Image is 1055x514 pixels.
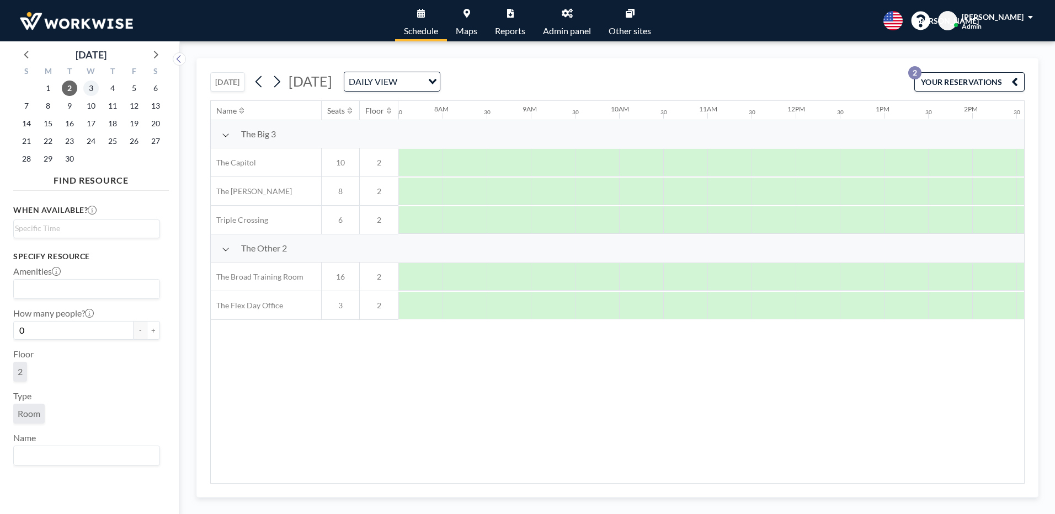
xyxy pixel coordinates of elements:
[749,109,755,116] div: 30
[322,186,359,196] span: 8
[908,66,921,79] p: 2
[914,72,1025,92] button: YOUR RESERVATIONS2
[211,215,268,225] span: Triple Crossing
[211,158,256,168] span: The Capitol
[925,109,932,116] div: 30
[83,133,99,149] span: Wednesday, September 24, 2025
[495,26,525,35] span: Reports
[123,65,145,79] div: F
[13,390,31,401] label: Type
[964,105,978,113] div: 2PM
[62,116,77,131] span: Tuesday, September 16, 2025
[19,116,34,131] span: Sunday, September 14, 2025
[126,116,142,131] span: Friday, September 19, 2025
[148,116,163,131] span: Saturday, September 20, 2025
[660,109,667,116] div: 30
[18,366,23,377] span: 2
[62,81,77,96] span: Tuesday, September 2, 2025
[13,432,36,443] label: Name
[484,109,491,116] div: 30
[102,65,123,79] div: T
[40,98,56,114] span: Monday, September 8, 2025
[14,220,159,237] div: Search for option
[148,81,163,96] span: Saturday, September 6, 2025
[211,272,303,282] span: The Broad Training Room
[62,98,77,114] span: Tuesday, September 9, 2025
[917,16,979,26] span: [PERSON_NAME]
[241,128,276,140] span: The Big 3
[360,158,398,168] span: 2
[40,81,56,96] span: Monday, September 1, 2025
[365,106,384,116] div: Floor
[134,321,147,340] button: -
[83,81,99,96] span: Wednesday, September 3, 2025
[105,98,120,114] span: Thursday, September 11, 2025
[360,215,398,225] span: 2
[81,65,102,79] div: W
[699,105,717,113] div: 11AM
[962,12,1024,22] span: [PERSON_NAME]
[241,243,287,254] span: The Other 2
[1014,109,1020,116] div: 30
[322,301,359,310] span: 3
[18,408,40,419] span: Room
[13,308,94,319] label: How many people?
[347,74,399,89] span: DAILY VIEW
[15,448,153,463] input: Search for option
[289,73,332,89] span: [DATE]
[543,26,591,35] span: Admin panel
[18,10,135,32] img: organization-logo
[13,266,61,277] label: Amenities
[40,116,56,131] span: Monday, September 15, 2025
[14,280,159,298] div: Search for option
[322,215,359,225] span: 6
[19,133,34,149] span: Sunday, September 21, 2025
[360,186,398,196] span: 2
[62,133,77,149] span: Tuesday, September 23, 2025
[38,65,59,79] div: M
[211,186,292,196] span: The [PERSON_NAME]
[216,106,237,116] div: Name
[572,109,579,116] div: 30
[83,116,99,131] span: Wednesday, September 17, 2025
[13,349,34,360] label: Floor
[148,133,163,149] span: Saturday, September 27, 2025
[14,446,159,465] div: Search for option
[401,74,422,89] input: Search for option
[322,272,359,282] span: 16
[76,47,106,62] div: [DATE]
[40,133,56,149] span: Monday, September 22, 2025
[147,321,160,340] button: +
[126,98,142,114] span: Friday, September 12, 2025
[523,105,537,113] div: 9AM
[15,282,153,296] input: Search for option
[611,105,629,113] div: 10AM
[19,151,34,167] span: Sunday, September 28, 2025
[40,151,56,167] span: Monday, September 29, 2025
[322,158,359,168] span: 10
[396,109,402,116] div: 30
[876,105,889,113] div: 1PM
[344,72,440,91] div: Search for option
[13,170,169,186] h4: FIND RESOURCE
[105,81,120,96] span: Thursday, September 4, 2025
[19,98,34,114] span: Sunday, September 7, 2025
[327,106,345,116] div: Seats
[59,65,81,79] div: T
[787,105,805,113] div: 12PM
[148,98,163,114] span: Saturday, September 13, 2025
[83,98,99,114] span: Wednesday, September 10, 2025
[126,81,142,96] span: Friday, September 5, 2025
[105,116,120,131] span: Thursday, September 18, 2025
[126,133,142,149] span: Friday, September 26, 2025
[360,301,398,310] span: 2
[456,26,477,35] span: Maps
[105,133,120,149] span: Thursday, September 25, 2025
[609,26,651,35] span: Other sites
[210,72,245,92] button: [DATE]
[837,109,844,116] div: 30
[360,272,398,282] span: 2
[13,251,160,261] h3: Specify resource
[962,22,982,30] span: Admin
[16,65,38,79] div: S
